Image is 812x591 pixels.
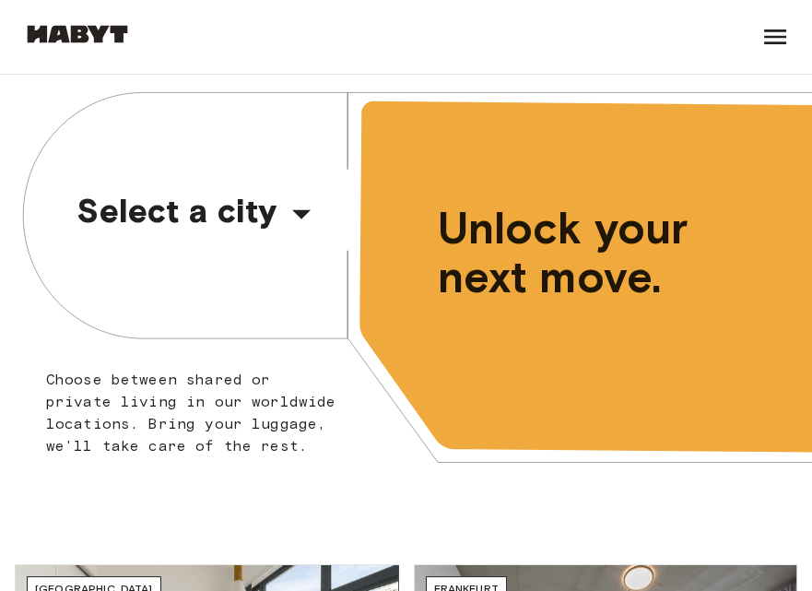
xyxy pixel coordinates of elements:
[69,171,331,250] button: Select a city
[76,191,279,230] span: Select a city
[22,25,133,43] img: Habyt
[438,204,760,301] span: Unlock your next move.
[46,371,336,455] span: Choose between shared or private living in our worldwide locations. Bring your luggage, we'll tak...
